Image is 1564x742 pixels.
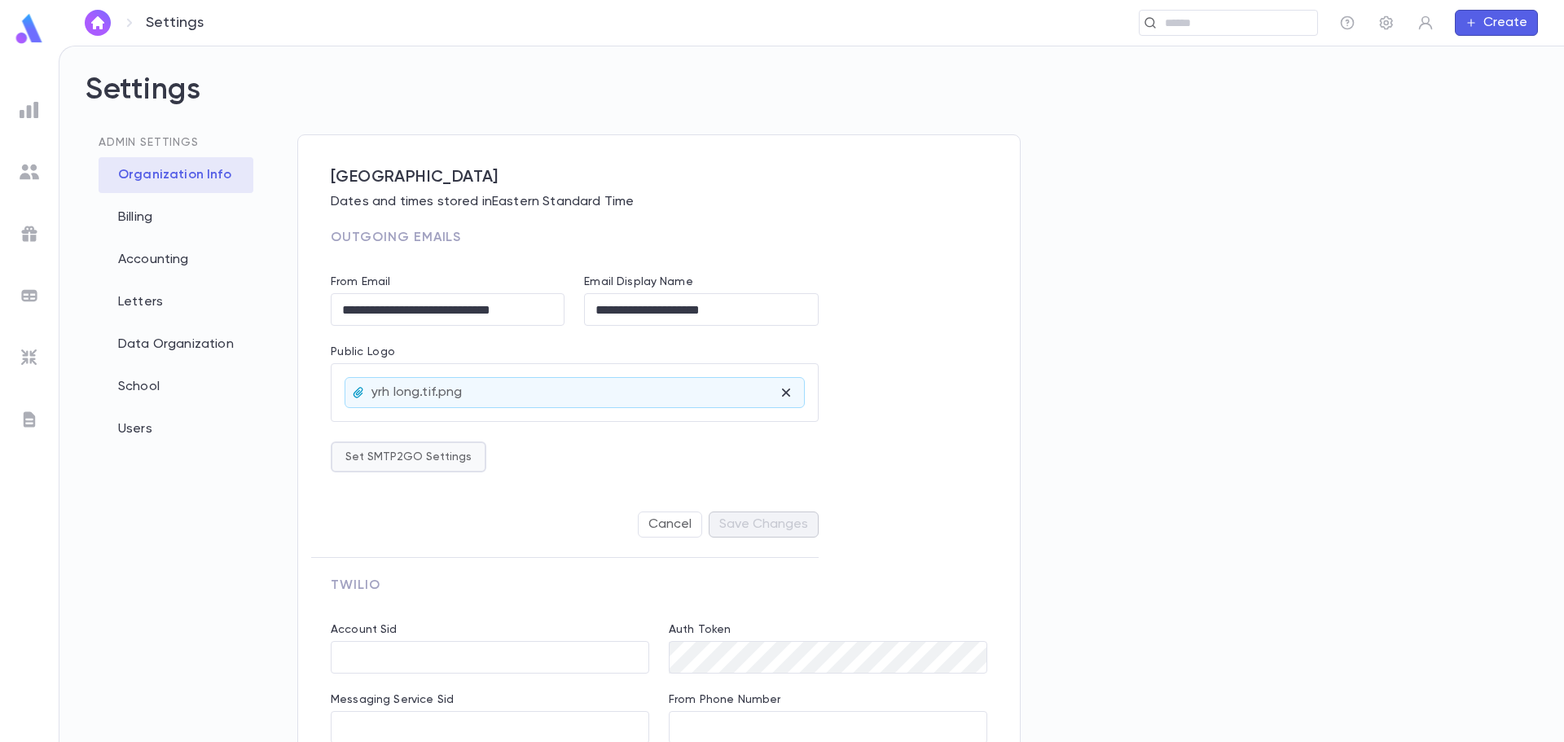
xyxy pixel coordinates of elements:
[669,623,731,636] label: Auth Token
[99,242,253,278] div: Accounting
[331,275,390,288] label: From Email
[1455,10,1538,36] button: Create
[88,16,108,29] img: home_white.a664292cf8c1dea59945f0da9f25487c.svg
[20,410,39,429] img: letters_grey.7941b92b52307dd3b8a917253454ce1c.svg
[669,693,780,706] label: From Phone Number
[20,224,39,244] img: campaigns_grey.99e729a5f7ee94e3726e6486bddda8f1.svg
[13,13,46,45] img: logo
[99,284,253,320] div: Letters
[20,286,39,305] img: batches_grey.339ca447c9d9533ef1741baa751efc33.svg
[99,411,253,447] div: Users
[331,579,380,592] span: Twilio
[99,200,253,235] div: Billing
[99,369,253,405] div: School
[331,345,819,363] p: Public Logo
[146,14,204,32] p: Settings
[99,157,253,193] div: Organization Info
[371,384,463,401] p: yrh long.tif.png
[638,511,702,538] button: Cancel
[20,348,39,367] img: imports_grey.530a8a0e642e233f2baf0ef88e8c9fcb.svg
[86,72,1538,134] h2: Settings
[584,275,693,288] label: Email Display Name
[99,327,253,362] div: Data Organization
[331,194,987,210] p: Dates and times stored in Eastern Standard Time
[99,137,199,148] span: Admin Settings
[331,623,398,636] label: Account Sid
[331,441,486,472] button: Set SMTP2GO Settings
[331,168,987,187] span: [GEOGRAPHIC_DATA]
[20,100,39,120] img: reports_grey.c525e4749d1bce6a11f5fe2a8de1b229.svg
[20,162,39,182] img: students_grey.60c7aba0da46da39d6d829b817ac14fc.svg
[331,693,454,706] label: Messaging Service Sid
[331,231,461,244] span: Outgoing Emails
